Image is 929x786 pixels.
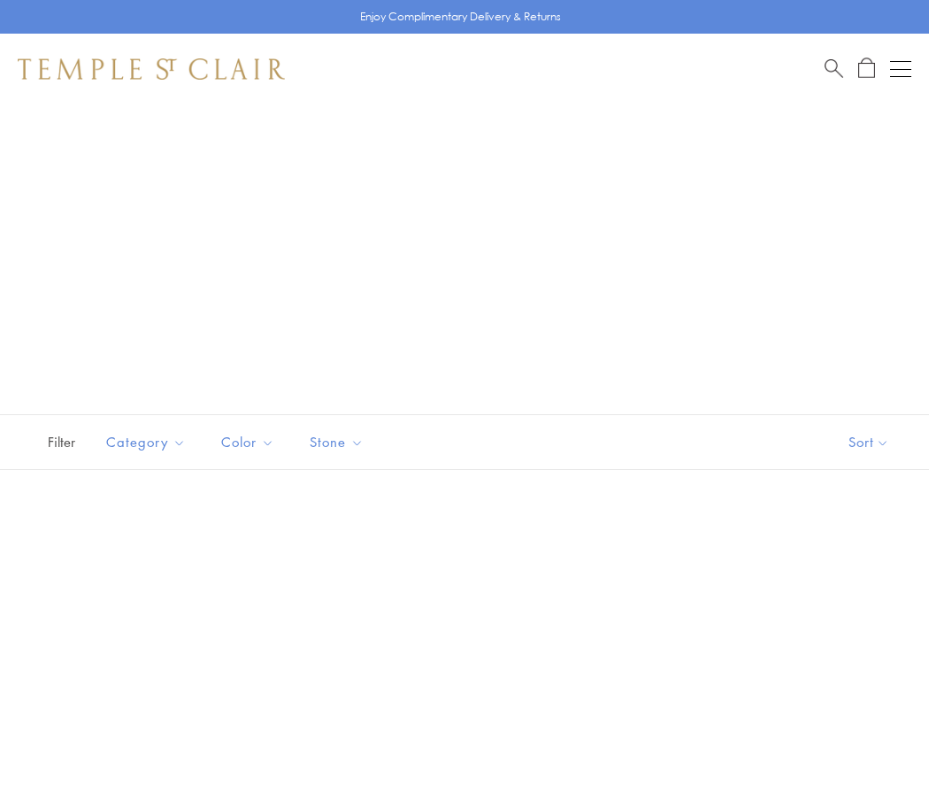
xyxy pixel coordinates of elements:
[212,431,288,453] span: Color
[809,415,929,469] button: Show sort by
[858,58,875,80] a: Open Shopping Bag
[825,58,843,80] a: Search
[208,422,288,462] button: Color
[97,431,199,453] span: Category
[18,58,285,80] img: Temple St. Clair
[296,422,377,462] button: Stone
[93,422,199,462] button: Category
[890,58,911,80] button: Open navigation
[360,8,561,26] p: Enjoy Complimentary Delivery & Returns
[301,431,377,453] span: Stone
